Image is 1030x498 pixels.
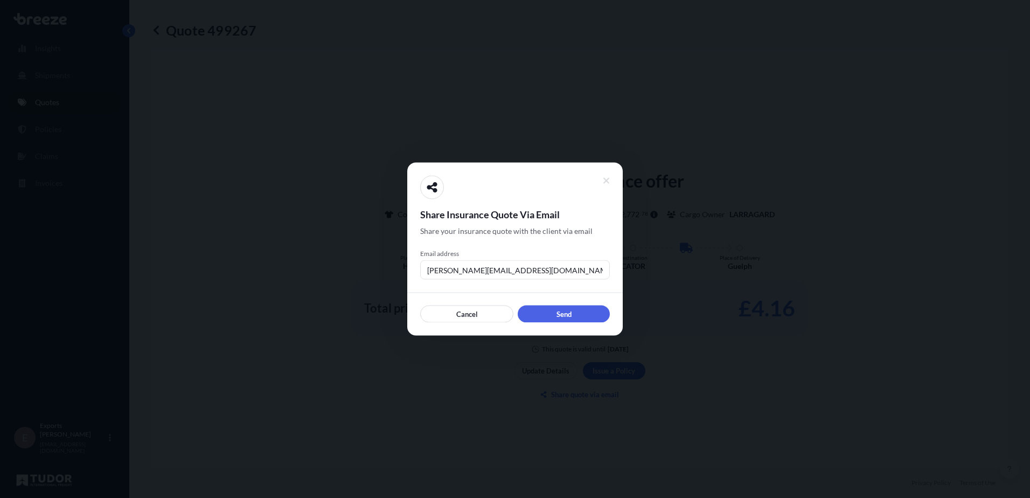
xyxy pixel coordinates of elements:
[420,226,593,237] span: Share your insurance quote with the client via email
[420,260,610,280] input: example@gmail.com
[456,309,478,320] p: Cancel
[420,208,610,221] span: Share Insurance Quote Via Email
[556,309,572,320] p: Send
[420,306,513,323] button: Cancel
[518,306,610,323] button: Send
[420,250,610,258] span: Email address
